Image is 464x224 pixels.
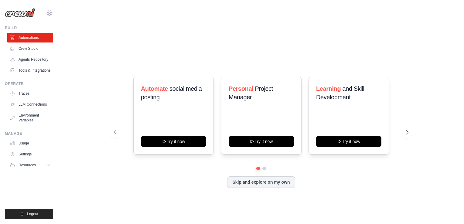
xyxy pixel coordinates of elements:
div: Build [5,25,53,30]
a: Tools & Integrations [7,66,53,75]
button: Try it now [229,136,294,147]
a: Agents Repository [7,55,53,64]
button: Try it now [141,136,206,147]
a: Traces [7,89,53,98]
button: Resources [7,160,53,170]
button: Try it now [316,136,381,147]
span: Resources [19,163,36,168]
span: social media posting [141,85,202,100]
div: Operate [5,81,53,86]
span: Logout [27,212,38,216]
button: Logout [5,209,53,219]
a: Settings [7,149,53,159]
span: Personal [229,85,253,92]
span: Automate [141,85,168,92]
img: Logo [5,8,35,17]
div: Manage [5,131,53,136]
button: Skip and explore on my own [227,176,295,188]
a: Automations [7,33,53,42]
span: and Skill Development [316,85,364,100]
a: LLM Connections [7,100,53,109]
a: Environment Variables [7,110,53,125]
a: Crew Studio [7,44,53,53]
span: Project Manager [229,85,273,100]
a: Usage [7,138,53,148]
span: Learning [316,85,341,92]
